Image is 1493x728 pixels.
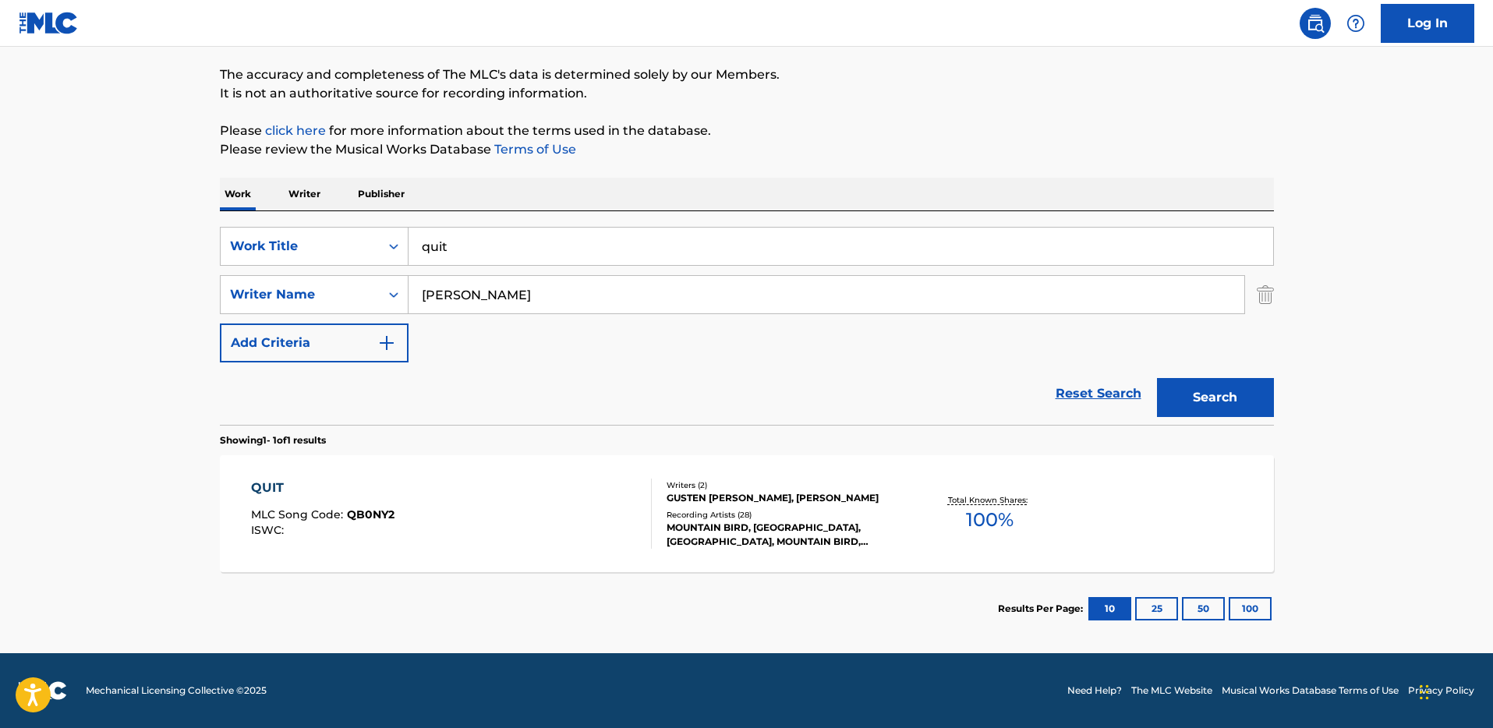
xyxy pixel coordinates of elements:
[667,521,902,549] div: MOUNTAIN BIRD, [GEOGRAPHIC_DATA], [GEOGRAPHIC_DATA], MOUNTAIN BIRD, MOUNTAIN BIRD
[265,123,326,138] a: click here
[1182,597,1225,620] button: 50
[251,523,288,537] span: ISWC :
[220,140,1274,159] p: Please review the Musical Works Database
[353,178,409,210] p: Publisher
[220,122,1274,140] p: Please for more information about the terms used in the database.
[19,681,67,700] img: logo
[1088,597,1131,620] button: 10
[220,433,326,447] p: Showing 1 - 1 of 1 results
[220,323,409,362] button: Add Criteria
[1300,8,1331,39] a: Public Search
[220,455,1274,572] a: QUITMLC Song Code:QB0NY2ISWC:Writers (2)GUSTEN [PERSON_NAME], [PERSON_NAME]Recording Artists (28)...
[251,507,347,521] span: MLC Song Code :
[220,84,1274,103] p: It is not an authoritative source for recording information.
[948,494,1031,506] p: Total Known Shares:
[1229,597,1272,620] button: 100
[966,506,1014,534] span: 100 %
[1222,684,1399,698] a: Musical Works Database Terms of Use
[230,237,370,256] div: Work Title
[1340,8,1371,39] div: Help
[220,65,1274,84] p: The accuracy and completeness of The MLC's data is determined solely by our Members.
[377,334,396,352] img: 9d2ae6d4665cec9f34b9.svg
[1131,684,1212,698] a: The MLC Website
[19,12,79,34] img: MLC Logo
[251,479,394,497] div: QUIT
[347,507,394,521] span: QB0NY2
[998,602,1087,616] p: Results Per Page:
[1157,378,1274,417] button: Search
[220,227,1274,425] form: Search Form
[1381,4,1474,43] a: Log In
[284,178,325,210] p: Writer
[1257,275,1274,314] img: Delete Criterion
[1408,684,1474,698] a: Privacy Policy
[667,479,902,491] div: Writers ( 2 )
[1420,669,1429,716] div: Drag
[667,491,902,505] div: GUSTEN [PERSON_NAME], [PERSON_NAME]
[230,285,370,304] div: Writer Name
[1067,684,1122,698] a: Need Help?
[1346,14,1365,33] img: help
[1135,597,1178,620] button: 25
[491,142,576,157] a: Terms of Use
[220,178,256,210] p: Work
[1415,653,1493,728] iframe: Chat Widget
[86,684,267,698] span: Mechanical Licensing Collective © 2025
[667,509,902,521] div: Recording Artists ( 28 )
[1306,14,1325,33] img: search
[1048,376,1149,411] a: Reset Search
